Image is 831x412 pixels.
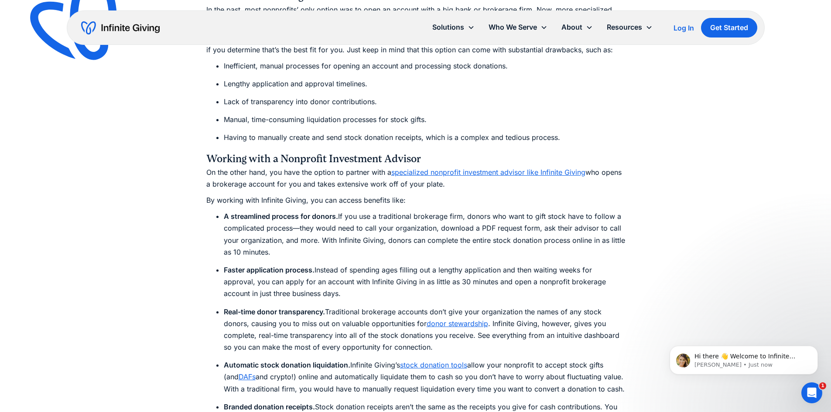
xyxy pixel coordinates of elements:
a: Get Started [701,18,757,37]
p: On the other hand, you have the option to partner with a who opens a brokerage account for you an... [206,167,625,190]
iframe: Intercom live chat [801,382,822,403]
a: donor stewardship [427,319,488,328]
li: Inefficient, manual processes for opening an account and processing stock donations. [224,60,625,72]
iframe: Intercom notifications message [657,327,831,388]
div: Who We Serve [482,18,554,37]
strong: Faster application process. [224,266,315,274]
div: Resources [607,21,642,33]
h4: Working with a Nonprofit Investment Advisor [206,151,625,167]
a: home [81,21,160,35]
li: Infinite Giving’s allow your nonprofit to accept stock gifts (and and crypto!) online and automat... [224,359,625,395]
li: Manual, time-consuming liquidation processes for stock gifts. [224,114,625,126]
a: specialized nonprofit investment advisor like Infinite Giving [391,168,585,177]
div: Log In [674,24,694,31]
div: Solutions [425,18,482,37]
strong: A streamlined process for donors. [224,212,338,221]
strong: Automatic stock donation liquidation. [224,361,350,369]
p: By working with Infinite Giving, you can access benefits like: [206,194,625,206]
li: Instead of spending ages filling out a lengthy application and then waiting weeks for approval, y... [224,264,625,300]
div: Solutions [432,21,464,33]
strong: Branded donation receipts. [224,402,315,411]
div: About [561,21,582,33]
p: In the past, most nonprofits’ only option was to open an account with a big bank or brokerage fir... [206,4,625,27]
div: About [554,18,600,37]
a: DAFs [239,372,256,381]
a: Log In [674,23,694,33]
div: Resources [600,18,660,37]
li: Having to manually create and send stock donation receipts, which is a complex and tedious process. [224,132,625,143]
li: Lack of transparency into donor contributions. [224,96,625,108]
span: 1 [819,382,826,389]
strong: Real-time donor transparency. [224,307,325,316]
a: stock donation tools [400,361,467,369]
li: If you use a traditional brokerage firm, donors who want to gift stock have to follow a complicat... [224,211,625,258]
div: Who We Serve [489,21,537,33]
li: Traditional brokerage accounts don’t give your organization the names of any stock donors, causin... [224,306,625,354]
li: Lengthy application and approval timelines. [224,78,625,90]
